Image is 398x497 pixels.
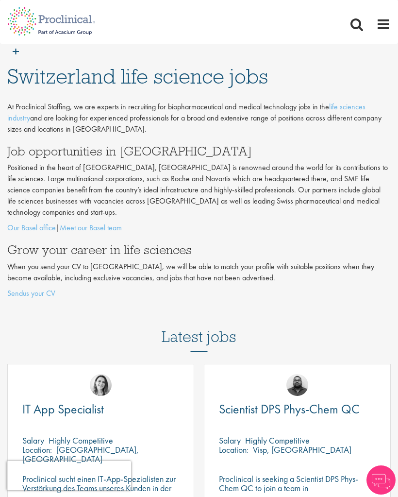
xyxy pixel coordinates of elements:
[22,435,44,446] span: Salary
[7,102,391,135] p: At Proclinical Staffing, we are experts in recruiting for biopharmaceutical and medical technolog...
[7,102,365,123] a: life sciences industry
[219,444,249,455] span: Location:
[7,145,391,157] h3: Job opportunities in [GEOGRAPHIC_DATA]
[22,403,179,415] a: IT App Specialist
[49,435,113,446] p: Highly Competitive
[22,444,52,455] span: Location:
[219,435,241,446] span: Salary
[7,223,391,234] p: |
[60,223,122,233] a: Meet our Basel team
[7,243,391,256] h3: Grow your career in life sciences
[286,374,308,396] img: Ashley Bennett
[366,465,396,495] img: Chatbot
[219,401,360,417] span: Scientist DPS Phys-Chem QC
[90,374,112,396] img: Nur Ergiydiren
[22,401,104,417] span: IT App Specialist
[7,223,56,233] a: Our Basel office
[253,444,351,455] p: Visp, [GEOGRAPHIC_DATA]
[162,304,236,352] h3: Latest jobs
[7,63,268,89] span: Switzerland life science jobs
[245,435,310,446] p: Highly Competitive
[7,288,55,298] a: Sendus your CV
[7,461,131,490] iframe: reCAPTCHA
[219,403,376,415] a: Scientist DPS Phys-Chem QC
[22,444,139,464] p: [GEOGRAPHIC_DATA], [GEOGRAPHIC_DATA]
[7,261,391,284] p: When you send your CV to [GEOGRAPHIC_DATA], we will be able to match your profile with suitable p...
[7,162,391,218] p: Positioned in the heart of [GEOGRAPHIC_DATA], [GEOGRAPHIC_DATA] is renowned around the world for ...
